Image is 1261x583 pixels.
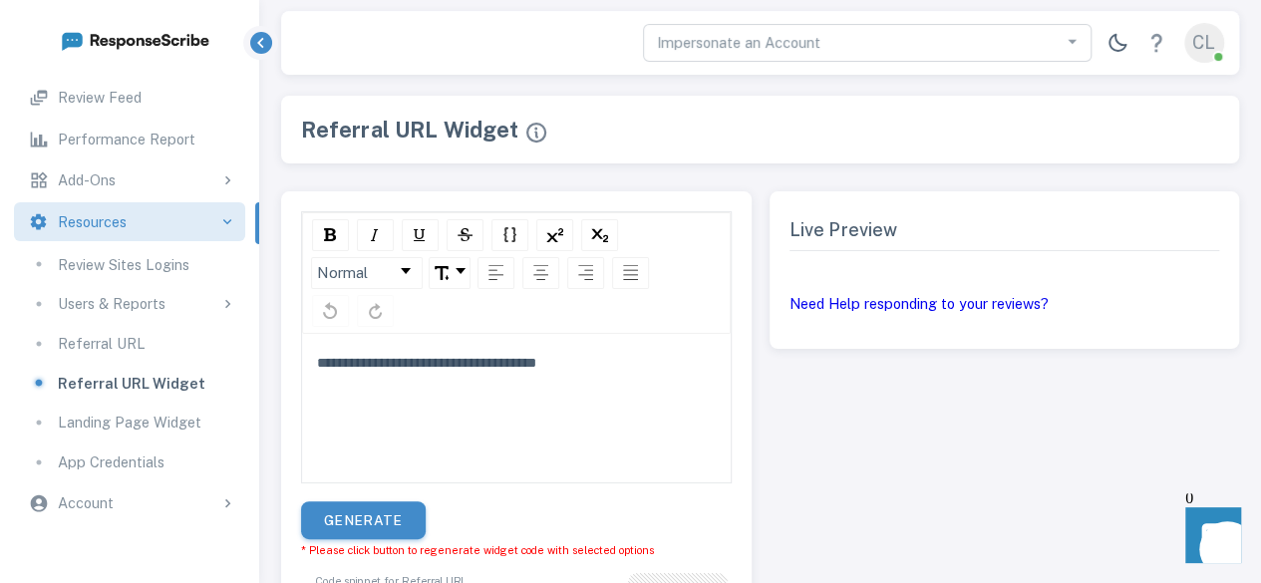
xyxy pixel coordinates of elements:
[447,219,483,251] div: Strikethrough
[1136,23,1176,63] a: Help Center
[1166,493,1252,579] iframe: Front Chat
[789,216,1220,245] span: Live Preview
[522,257,559,289] div: Center
[14,160,244,200] div: Add-Ons
[58,87,142,109] p: Review Feed
[14,324,244,364] a: Referral URL
[301,542,732,560] p: * Please click button to regenerate widget code with selected options
[357,219,394,251] div: Italic
[58,293,165,315] p: Users & Reports
[14,364,244,404] a: Referral URL Widget
[312,295,349,327] div: Undo
[1060,29,1086,55] button: Open
[302,212,731,334] div: rdw-toolbar
[789,293,1220,315] a: Need Help responding to your reviews?
[58,373,205,395] p: Referral URL Widget
[312,219,349,251] div: Bold
[567,257,604,289] div: Right
[430,258,470,288] a: Font Size
[301,114,548,146] div: Referral URL Widget
[308,295,398,327] div: rdw-history-control
[429,257,471,289] div: rdw-dropdown
[58,333,146,355] p: Referral URL
[426,257,473,289] div: rdw-font-size-control
[58,211,127,233] p: Resources
[14,442,244,482] a: App Credentials
[14,78,244,118] a: Review Feed
[14,284,244,324] div: Users & Reports
[317,262,368,285] span: Normal
[308,257,426,289] div: rdw-block-control
[612,257,649,289] div: Justify
[14,403,244,442] a: Landing Page Widget
[14,245,244,285] a: Review Sites Logins
[58,129,195,150] p: Performance Report
[317,353,716,375] div: rdw-editor
[308,219,622,251] div: rdw-inline-control
[491,219,528,251] div: Monospace
[477,257,514,289] div: Left
[473,257,653,289] div: rdw-textalign-control
[312,258,422,288] a: Block Type
[58,254,189,276] p: Review Sites Logins
[536,219,573,251] div: Superscript
[581,219,618,251] div: Subscript
[58,451,164,473] p: App Credentials
[14,202,244,242] div: Resources
[301,501,426,539] button: Generate
[1184,23,1224,63] div: CL
[60,28,209,53] img: logo
[357,295,394,327] div: Redo
[301,211,732,483] div: rdw-wrapper
[311,257,423,289] div: rdw-dropdown
[402,219,439,251] div: Underline
[14,120,244,159] a: Performance Report
[58,492,114,514] p: Account
[58,169,116,191] p: Add-Ons
[14,483,244,523] div: Account
[58,412,201,434] p: Landing Page Widget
